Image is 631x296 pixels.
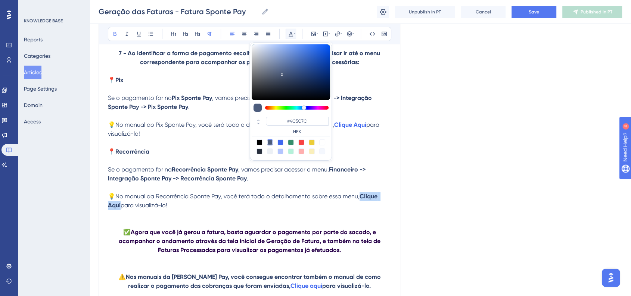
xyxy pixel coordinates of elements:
[476,9,491,15] span: Cancel
[18,2,47,11] span: Need Help?
[108,121,334,128] span: 💡No manual do Pix Sponte Pay, você terá todo o detalhamento sobre essa menu,
[322,282,371,289] strong: para visualizá-lo.
[395,6,455,18] button: Unpublish in PT
[334,121,366,128] strong: Clique Aqui
[24,82,57,95] button: Page Settings
[24,33,43,46] button: Reports
[119,50,382,66] strong: 7 - Ao identificar a forma de pagamento escolhida pelo sacado, vamos precisar ir até o menu corre...
[24,66,41,79] button: Articles
[52,4,54,10] div: 4
[24,115,41,128] button: Access
[172,166,238,173] strong: Recorrência Sponte Pay
[108,148,115,155] span: 📍
[115,148,149,155] strong: Recorrência
[212,94,303,101] span: , vamos precisar acessar o menu,
[24,49,50,63] button: Categories
[123,229,131,236] span: ✅
[99,6,258,17] input: Article Name
[188,103,190,110] span: .
[247,175,248,182] span: .
[115,76,123,84] strong: Pix
[108,166,172,173] span: Se o pagamento for na
[24,98,43,112] button: Domain
[172,94,212,101] strong: Pix Sponte Pay
[119,229,382,254] strong: Agora que você já gerou a fatura, basta aguardar o pagamento por parte do sacado, e acompanhar o ...
[266,129,329,135] label: HEX
[108,94,172,101] span: Se o pagamento for no
[409,9,441,15] span: Unpublish in PT
[290,282,322,289] a: Clique aqui
[118,273,126,280] span: ⚠️
[108,193,360,200] span: 💡No manual da Recorrência Sponte Pay, você terá todo o detalhamento sobre essa menu,
[512,6,556,18] button: Save
[108,76,115,84] span: 📍
[529,9,539,15] span: Save
[581,9,612,15] span: Published in PT
[238,166,329,173] span: , vamos precisar acessar o menu,
[600,267,622,289] iframe: UserGuiding AI Assistant Launcher
[121,202,167,209] span: para visualizá-lo!
[562,6,622,18] button: Published in PT
[126,273,382,289] strong: Nos manuais da [PERSON_NAME] Pay, você consegue encontrar também o manual de como realizar o paga...
[461,6,506,18] button: Cancel
[24,18,63,24] div: KNOWLEDGE BASE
